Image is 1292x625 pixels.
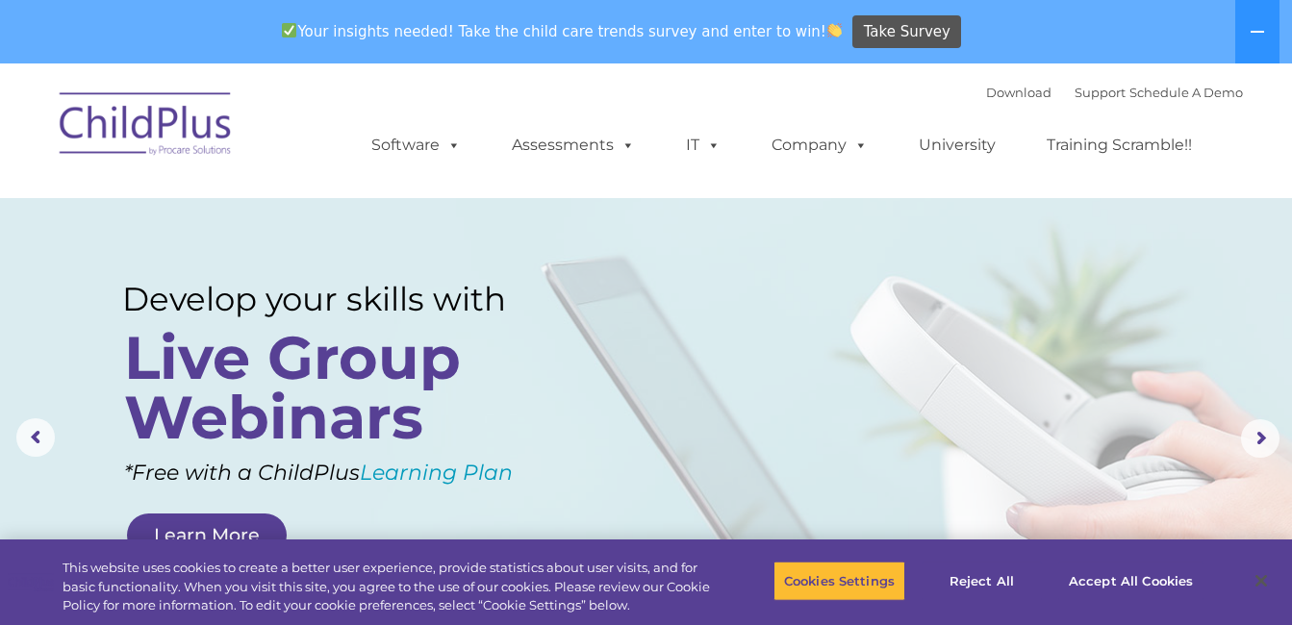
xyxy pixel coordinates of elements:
[899,126,1015,164] a: University
[50,79,242,175] img: ChildPlus by Procare Solutions
[124,328,544,447] rs-layer: Live Group Webinars
[1058,561,1203,601] button: Accept All Cookies
[127,513,287,557] a: Learn More
[282,23,296,37] img: ✅
[267,127,326,141] span: Last name
[1075,85,1126,100] a: Support
[122,280,549,318] rs-layer: Develop your skills with
[773,561,905,601] button: Cookies Settings
[493,126,654,164] a: Assessments
[274,12,850,50] span: Your insights needed! Take the child care trends survey and enter to win!
[352,126,480,164] a: Software
[864,15,950,49] span: Take Survey
[667,126,740,164] a: IT
[827,23,842,37] img: 👏
[986,85,1243,100] font: |
[1027,126,1211,164] a: Training Scramble!!
[267,206,349,220] span: Phone number
[752,126,887,164] a: Company
[124,454,580,492] rs-layer: *Free with a ChildPlus
[852,15,961,49] a: Take Survey
[1240,560,1282,602] button: Close
[63,559,711,615] div: This website uses cookies to create a better user experience, provide statistics about user visit...
[922,561,1042,601] button: Reject All
[1129,85,1243,100] a: Schedule A Demo
[986,85,1051,100] a: Download
[360,460,513,486] a: Learning Plan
